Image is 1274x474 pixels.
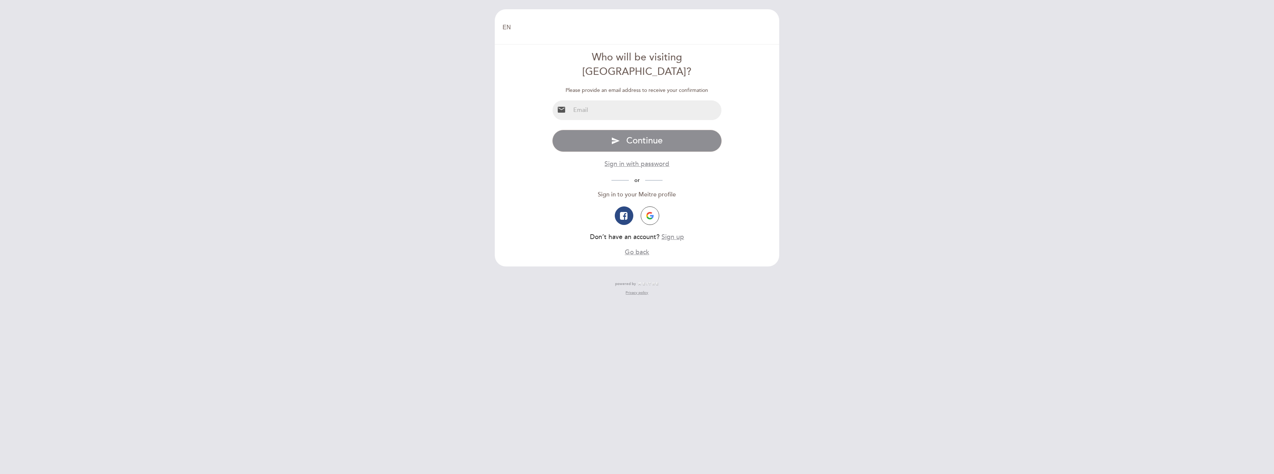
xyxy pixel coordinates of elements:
[638,282,659,286] img: MEITRE
[604,159,669,169] button: Sign in with password
[557,105,566,114] i: email
[552,190,722,199] div: Sign in to your Meitre profile
[570,100,722,120] input: Email
[646,212,654,219] img: icon-google.png
[626,290,648,295] a: Privacy policy
[629,177,645,183] span: or
[552,87,722,94] div: Please provide an email address to receive your confirmation
[552,130,722,152] button: send Continue
[661,232,684,242] button: Sign up
[626,135,663,146] span: Continue
[611,136,620,145] i: send
[615,281,659,286] a: powered by
[552,50,722,79] div: Who will be visiting [GEOGRAPHIC_DATA]?
[625,248,649,257] button: Go back
[590,233,660,241] span: Don’t have an account?
[615,281,636,286] span: powered by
